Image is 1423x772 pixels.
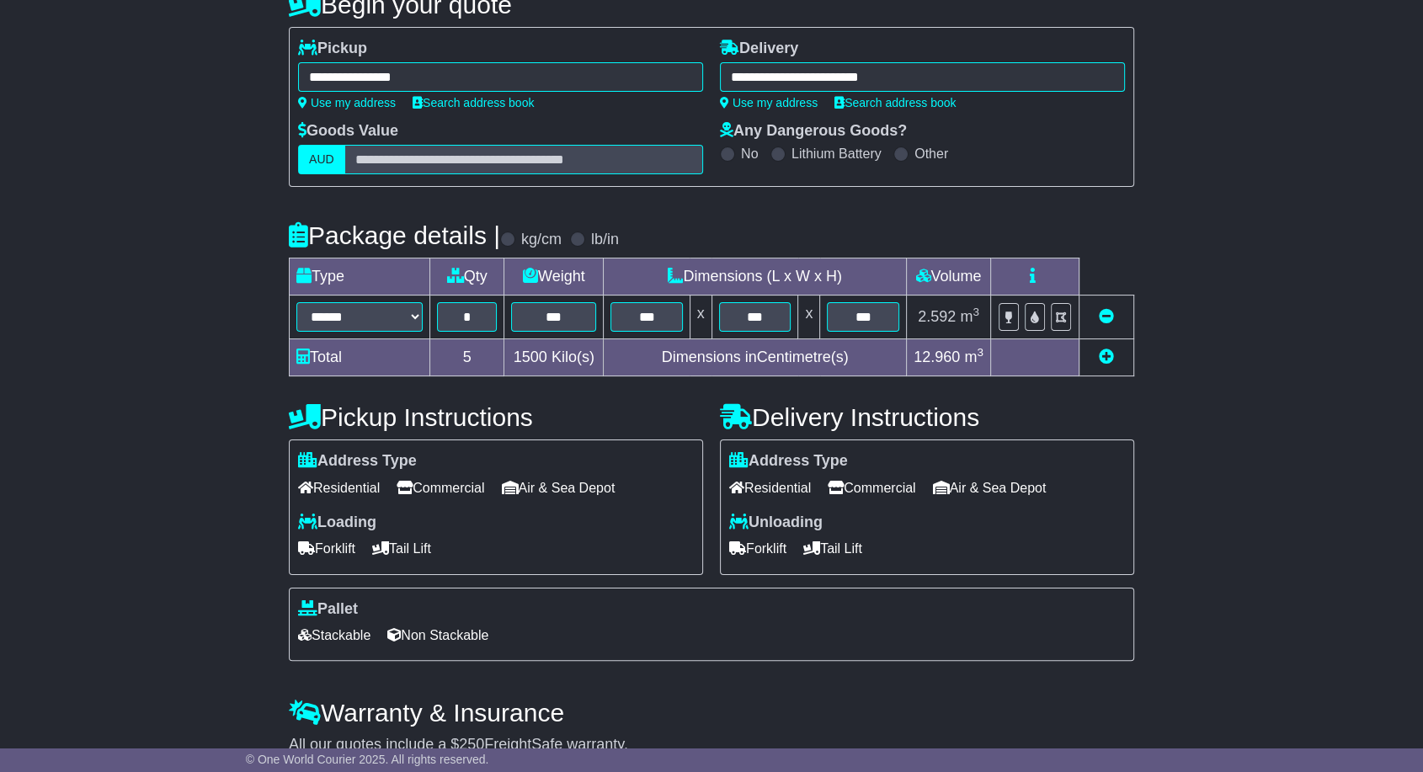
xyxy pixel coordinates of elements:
label: No [741,146,758,162]
span: Tail Lift [803,535,862,562]
td: Volume [906,258,990,295]
span: Forklift [298,535,355,562]
a: Search address book [834,96,956,109]
span: 1500 [514,349,547,365]
label: Address Type [298,452,417,471]
a: Add new item [1099,349,1114,365]
label: Lithium Battery [791,146,882,162]
span: 2.592 [918,308,956,325]
sup: 3 [977,346,983,359]
td: Dimensions in Centimetre(s) [604,339,907,376]
label: Pallet [298,600,358,619]
span: Air & Sea Depot [933,475,1047,501]
span: Non Stackable [387,622,488,648]
label: Any Dangerous Goods? [720,122,907,141]
label: Pickup [298,40,367,58]
h4: Pickup Instructions [289,403,703,431]
td: x [798,295,820,339]
label: Loading [298,514,376,532]
sup: 3 [973,306,979,318]
td: Weight [504,258,604,295]
span: © One World Courier 2025. All rights reserved. [246,753,489,766]
h4: Delivery Instructions [720,403,1134,431]
label: Unloading [729,514,823,532]
a: Use my address [298,96,396,109]
span: Air & Sea Depot [502,475,616,501]
a: Search address book [413,96,534,109]
span: Residential [298,475,380,501]
td: Type [290,258,430,295]
span: Forklift [729,535,786,562]
span: 250 [459,736,484,753]
a: Remove this item [1099,308,1114,325]
span: m [964,349,983,365]
a: Use my address [720,96,818,109]
label: Address Type [729,452,848,471]
td: Total [290,339,430,376]
td: 5 [430,339,504,376]
label: Other [914,146,948,162]
div: All our quotes include a $ FreightSafe warranty. [289,736,1134,754]
span: Tail Lift [372,535,431,562]
span: Residential [729,475,811,501]
span: Commercial [828,475,915,501]
label: AUD [298,145,345,174]
label: Delivery [720,40,798,58]
td: Dimensions (L x W x H) [604,258,907,295]
span: m [960,308,979,325]
span: 12.960 [914,349,960,365]
td: Qty [430,258,504,295]
h4: Package details | [289,221,500,249]
label: Goods Value [298,122,398,141]
label: kg/cm [521,231,562,249]
span: Stackable [298,622,370,648]
td: Kilo(s) [504,339,604,376]
td: x [690,295,711,339]
label: lb/in [591,231,619,249]
h4: Warranty & Insurance [289,699,1134,727]
span: Commercial [397,475,484,501]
